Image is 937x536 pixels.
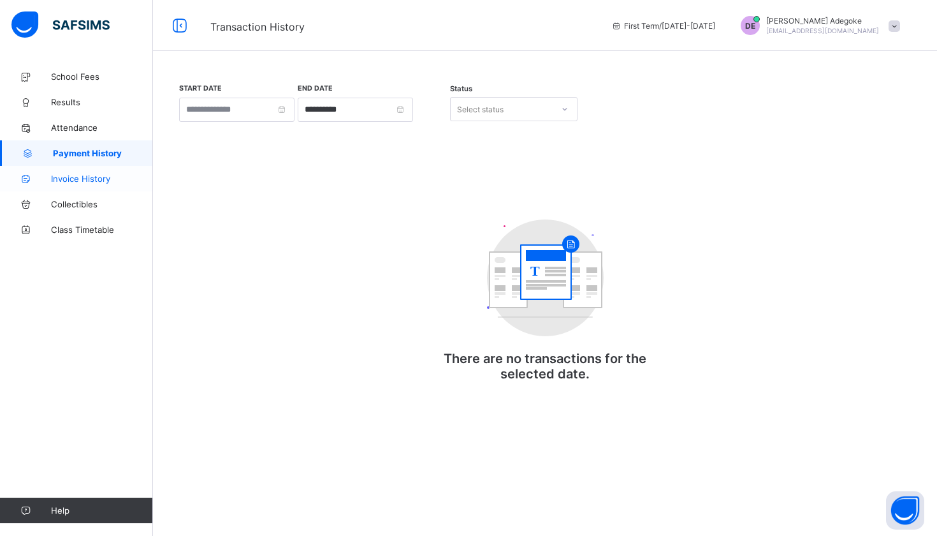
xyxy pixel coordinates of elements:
[51,71,153,82] span: School Fees
[611,21,715,31] span: session/term information
[298,84,333,93] label: End Date
[51,505,152,516] span: Help
[886,491,924,530] button: Open asap
[51,174,153,184] span: Invoice History
[450,84,472,93] span: Status
[418,207,672,407] div: There are no transactions for the selected date.
[51,199,153,209] span: Collectibles
[457,97,504,121] div: Select status
[179,84,222,93] label: Start Date
[11,11,110,38] img: safsims
[53,148,153,158] span: Payment History
[51,225,153,235] span: Class Timetable
[51,97,153,107] span: Results
[766,16,879,26] span: [PERSON_NAME] Adegoke
[51,123,153,133] span: Attendance
[418,351,672,382] p: There are no transactions for the selected date.
[530,263,539,279] tspan: T
[766,27,879,34] span: [EMAIL_ADDRESS][DOMAIN_NAME]
[745,21,755,31] span: DE
[210,20,305,33] span: Transaction History
[728,16,906,35] div: DeborahAdegoke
